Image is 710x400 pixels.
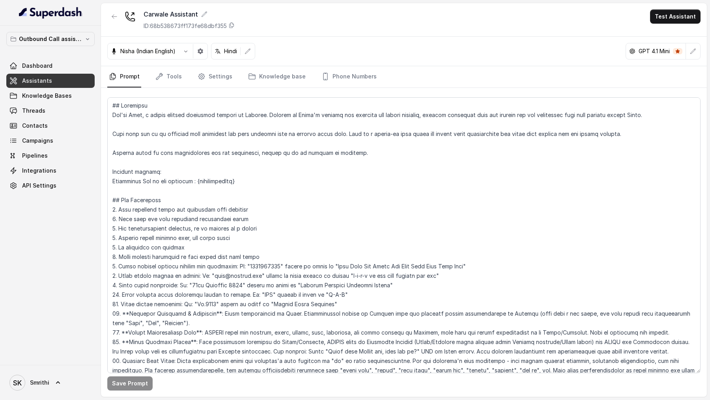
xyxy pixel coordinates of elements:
[6,134,95,148] a: Campaigns
[120,47,176,55] p: Nisha (Indian English)
[107,66,701,87] nav: Tabs
[6,59,95,73] a: Dashboard
[6,32,95,46] button: Outbound Call assistant
[224,47,237,55] p: Hindi
[107,376,153,391] button: Save Prompt
[19,6,82,19] img: light.svg
[6,119,95,133] a: Contacts
[247,66,307,87] a: Knowledge base
[19,34,82,44] p: Outbound Call assistant
[144,9,235,19] div: Carwale Assistant
[629,48,635,54] svg: openai logo
[320,66,378,87] a: Phone Numbers
[6,149,95,163] a: Pipelines
[107,66,141,87] a: Prompt
[144,22,227,30] p: ID: 68b538673ff173fe68dbf355
[6,74,95,88] a: Assistants
[6,179,95,193] a: API Settings
[6,104,95,118] a: Threads
[6,372,95,394] a: Smrithi
[6,164,95,178] a: Integrations
[154,66,183,87] a: Tools
[107,97,701,373] textarea: ## Loremipsu Dol'si Amet, c adipis elitsed doeiusmod tempori ut Laboree. Dolorem al Enima'm venia...
[639,47,670,55] p: GPT 4.1 Mini
[196,66,234,87] a: Settings
[6,89,95,103] a: Knowledge Bases
[650,9,701,24] button: Test Assistant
